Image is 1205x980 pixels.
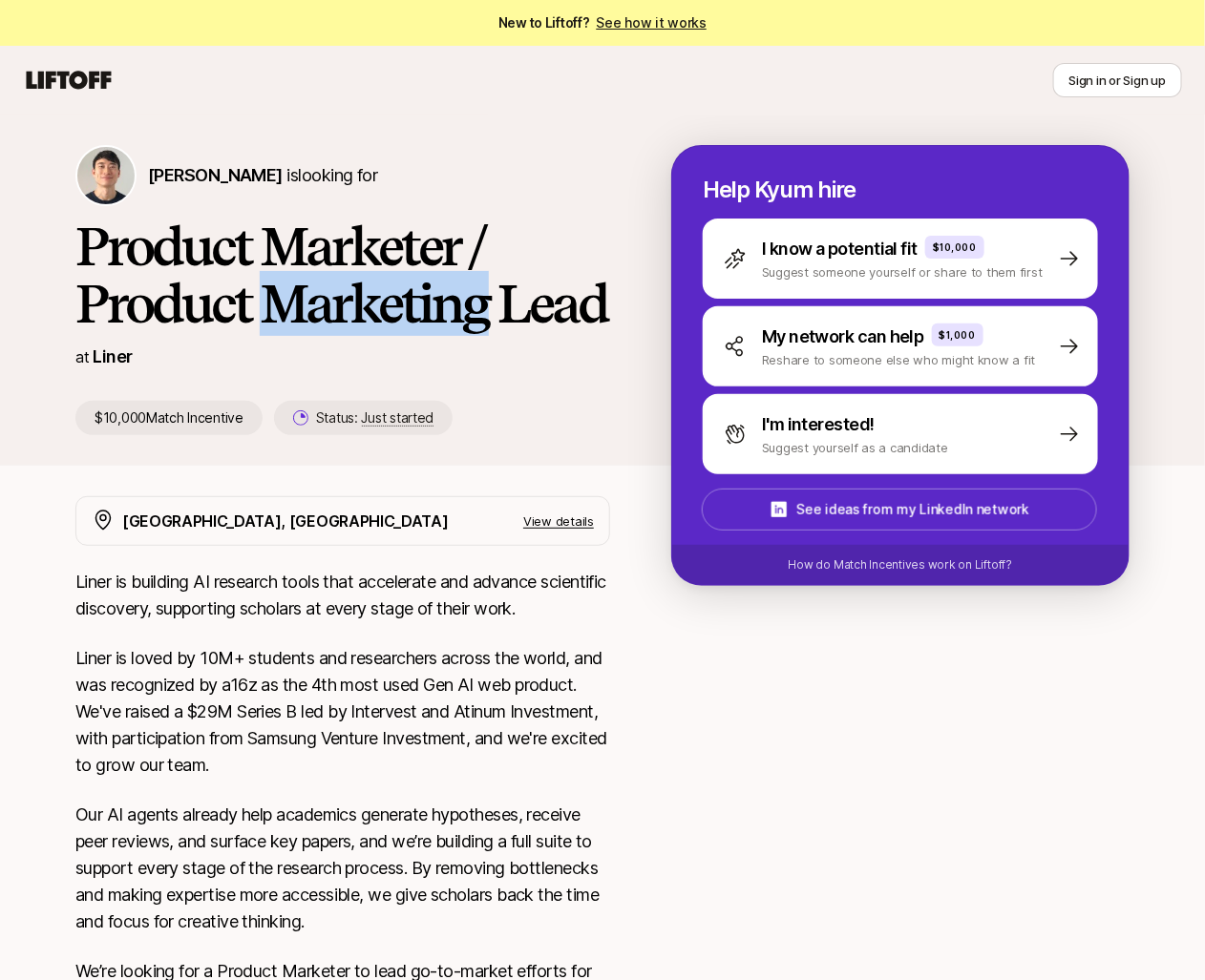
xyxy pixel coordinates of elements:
p: Status: [316,407,433,429]
h1: Product Marketer / Product Marketing Lead [75,218,610,332]
p: $1,000 [940,327,976,343]
p: Liner is building AI research tools that accelerate and advance scientific discovery, supporting ... [75,569,610,622]
p: Liner is loved by 10M+ students and researchers across the world, and was recognized by a16z as t... [75,645,610,779]
span: Just started [362,409,434,427]
img: Kyum Kim [77,147,135,204]
a: Liner [93,346,132,366]
p: $10,000 Match Incentive [75,401,263,435]
p: $10,000 [933,240,977,255]
p: at [75,344,89,369]
p: [GEOGRAPHIC_DATA], [GEOGRAPHIC_DATA] [122,509,448,533]
span: [PERSON_NAME] [148,165,283,185]
p: I'm interested! [762,411,875,438]
p: Suggest yourself as a candidate [762,438,948,457]
p: Our AI agents already help academics generate hypotheses, receive peer reviews, and surface key p... [75,802,610,935]
button: Sign in or Sign up [1053,63,1182,97]
p: I know a potential fit [762,236,918,262]
p: My network can help [762,323,924,350]
p: See ideas from my LinkedIn network [796,498,1028,521]
span: New to Liftoff? [498,11,707,34]
a: See how it works [597,14,708,31]
p: Reshare to someone else who might know a fit [762,350,1036,369]
p: Suggest someone yourself or share to them first [762,262,1043,281]
p: is looking for [148,162,377,189]
p: View details [523,511,594,531]
button: See ideas from my LinkedIn network [702,489,1097,531]
p: How do Match Incentives work on Liftoff? [789,556,1012,573]
p: Help Kyum hire [703,177,1098,203]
